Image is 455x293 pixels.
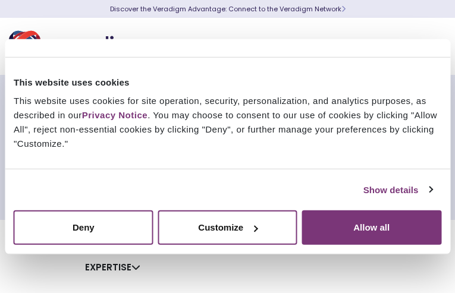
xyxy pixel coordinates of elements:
[158,210,297,245] button: Customize
[9,27,152,66] img: Veradigm logo
[302,210,441,245] button: Allow all
[341,4,346,14] span: Learn More
[363,182,432,197] a: Show details
[14,94,441,151] div: This website uses cookies for site operation, security, personalization, and analytics purposes, ...
[14,210,153,245] button: Deny
[419,31,437,62] button: Toggle Navigation Menu
[85,261,140,273] a: Expertise
[110,4,346,14] a: Discover the Veradigm Advantage: Connect to the Veradigm NetworkLearn More
[82,110,148,120] a: Privacy Notice
[14,75,441,89] div: This website uses cookies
